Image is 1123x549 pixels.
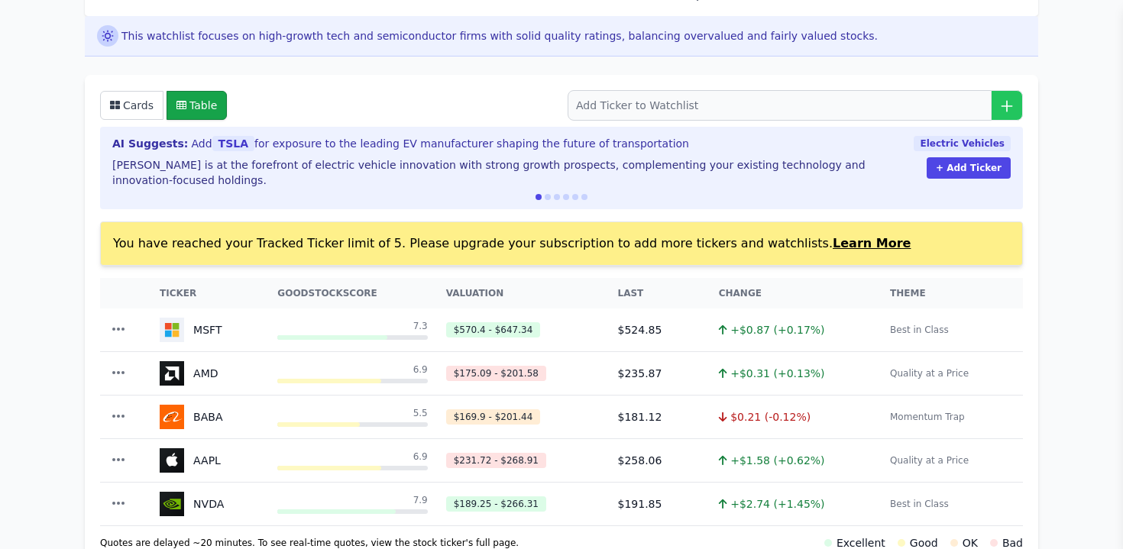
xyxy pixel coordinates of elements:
td: $181.12 [609,396,710,439]
img: BABA.svg [160,405,184,429]
span: Quotes are delayed ~20 minutes. To see real-time quotes, view the stock ticker's full page. [100,537,519,549]
button: Table [167,91,227,120]
td: AMD [150,352,268,395]
div: Quality at a Price [890,366,969,381]
span: Add for exposure to the leading EV manufacturer shaping the future of transportation [191,136,689,151]
span: [PERSON_NAME] is at the forefront of electric vehicle innovation with strong growth prospects, co... [112,159,866,186]
span: GoodStock [277,288,342,299]
span: +$0.31 (+0.13%) [730,367,824,379]
td: NVDA [150,483,268,525]
td: AAPL [150,439,268,482]
button: Cards [100,91,163,120]
td: $258.06 [609,439,710,483]
span: 6.9 [413,363,428,376]
span: +$1.58 (+0.62%) [730,454,824,467]
th: Last [609,278,710,308]
div: Best in Class [890,322,949,337]
span: This watchlist focuses on high-growth tech and semiconductor firms with solid quality ratings, ba... [121,28,878,44]
span: TSLA [212,136,254,151]
div: $231.72 - $268.91 [446,453,546,468]
img: NVDA.svg [160,492,184,516]
span: 7.9 [413,494,428,506]
div: Quality at a Price [890,453,969,468]
span: AI Suggests: [112,136,188,151]
td: $191.85 [609,483,710,526]
th: Valuation [437,278,609,308]
td: BABA [150,396,268,438]
div: $189.25 - $266.31 [446,496,546,512]
span: $0.21 (-0.12%) [730,411,811,423]
span: Electric Vehicles [914,136,1011,151]
th: Change [710,278,881,308]
span: 7.3 [413,320,428,332]
div: Momentum Trap [890,409,965,425]
div: $570.4 - $647.34 [446,322,541,337]
button: Learn More [833,234,911,253]
input: Add Ticker to Watchlist [568,90,1023,121]
span: Ask AI [97,25,118,47]
td: $524.85 [609,308,710,352]
img: AMD.svg [160,361,184,386]
td: $235.87 [609,352,710,396]
span: +$0.87 (+0.17%) [730,324,824,336]
button: + Add Ticker [927,157,1011,179]
img: AAPL.svg [160,448,184,473]
th: Score [268,278,436,308]
div: Best in Class [890,496,949,512]
th: Ticker [150,278,268,308]
div: $175.09 - $201.58 [446,366,546,381]
div: $169.9 - $201.44 [446,409,541,425]
div: View toggle [100,91,227,120]
th: Theme [881,278,1023,308]
span: 5.5 [413,407,428,419]
span: +$2.74 (+1.45%) [730,498,824,510]
span: You have reached your Tracked Ticker limit of 5. Please upgrade your subscription to add more tic... [113,236,911,250]
td: MSFT [150,308,268,351]
img: MSFT.svg [160,318,184,342]
span: 6.9 [413,451,428,463]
